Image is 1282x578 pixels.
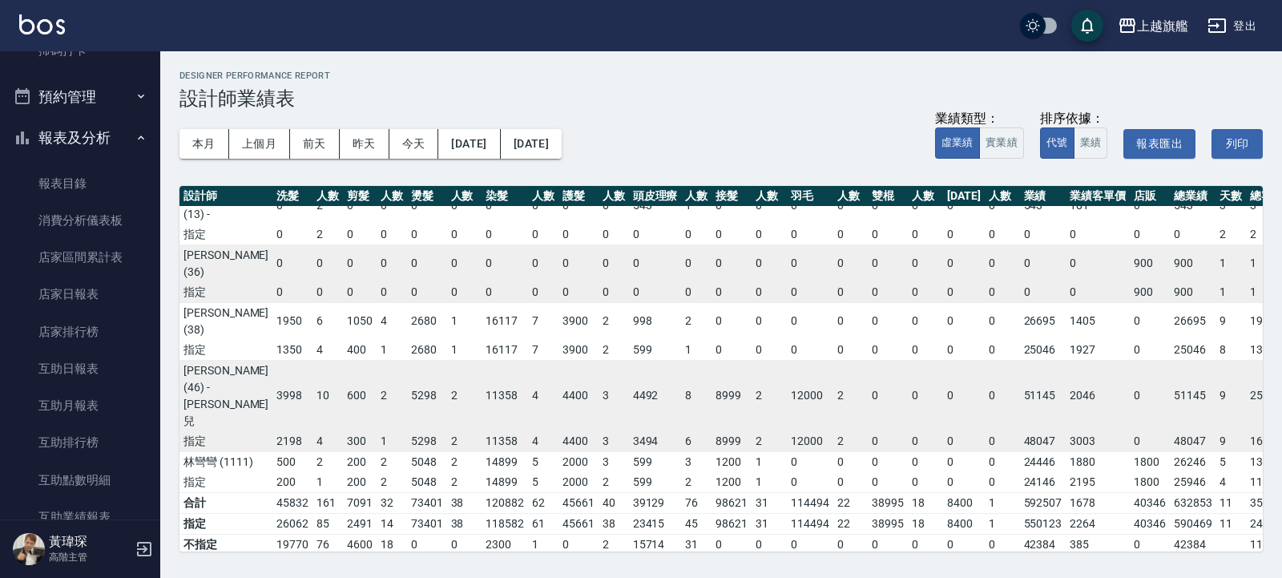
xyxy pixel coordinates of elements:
td: 0 [908,282,943,303]
td: 2000 [558,472,599,493]
th: 人數 [447,186,482,207]
td: 0 [558,282,599,303]
td: 9 [1215,431,1246,452]
td: 900 [1130,282,1170,303]
td: 1050 [343,302,377,340]
button: 列印 [1211,129,1263,159]
td: 3494 [629,431,682,452]
td: 0 [752,302,787,340]
td: 3900 [558,340,599,361]
td: 0 [752,245,787,282]
td: 0 [528,245,558,282]
th: 人數 [528,186,558,207]
td: 0 [712,340,752,361]
td: 0 [943,431,985,452]
td: 0 [1130,360,1170,431]
td: 指定 [179,340,272,361]
td: 0 [787,302,833,340]
td: 0 [1020,282,1066,303]
a: 店家日報表 [6,276,154,313]
td: 1880 [1066,451,1130,472]
td: 12000 [787,360,833,431]
a: 互助點數明細 [6,462,154,499]
button: 報表及分析 [6,117,154,159]
td: 4 [312,340,343,361]
td: 0 [681,282,712,303]
th: 業績客單價 [1066,186,1130,207]
td: 0 [787,245,833,282]
td: 0 [908,472,943,493]
td: 8 [681,360,712,431]
td: 0 [407,245,447,282]
td: 0 [712,302,752,340]
td: 0 [752,282,787,303]
td: 25046 [1170,340,1216,361]
td: 4 [312,431,343,452]
td: 8999 [712,431,752,452]
td: 26695 [1170,302,1216,340]
td: 0 [787,224,833,245]
th: 洗髮 [272,186,312,207]
td: 0 [272,282,312,303]
td: 0 [629,245,682,282]
h2: Designer Performance Report [179,71,1263,81]
td: 0 [1066,224,1130,245]
td: 1 [447,340,482,361]
td: 3003 [1066,431,1130,452]
td: 500 [272,451,312,472]
td: 指定 [179,282,272,303]
td: 11358 [482,360,528,431]
th: 人數 [833,186,869,207]
td: 25046 [1020,340,1066,361]
td: 10 [312,360,343,431]
td: 0 [1020,224,1066,245]
td: 5048 [407,451,447,472]
td: 26246 [1170,451,1216,472]
td: 0 [985,431,1020,452]
td: 0 [908,224,943,245]
img: Person [13,533,45,565]
td: 599 [629,472,682,493]
td: 0 [528,224,558,245]
button: 報表匯出 [1123,129,1195,159]
th: 剪髮 [343,186,377,207]
td: 2046 [1066,360,1130,431]
td: 2 [447,360,482,431]
td: 5048 [407,472,447,493]
button: 預約管理 [6,76,154,118]
td: 0 [985,302,1020,340]
th: 染髮 [482,186,528,207]
td: 51145 [1170,360,1216,431]
td: 指定 [179,472,272,493]
td: 0 [482,282,528,303]
th: 人數 [985,186,1020,207]
button: 業績 [1074,127,1108,159]
th: 總業績 [1170,186,1216,207]
td: 4492 [629,360,682,431]
th: 人數 [908,186,943,207]
td: 2 [599,472,629,493]
td: 200 [343,472,377,493]
td: 6 [681,431,712,452]
td: 0 [787,340,833,361]
td: 3 [599,360,629,431]
td: 5298 [407,360,447,431]
td: 林彎彎 (1111) [179,451,272,472]
td: 0 [943,282,985,303]
td: 1 [1215,282,1246,303]
td: 0 [985,224,1020,245]
td: 51145 [1020,360,1066,431]
button: [DATE] [501,129,562,159]
td: 0 [908,451,943,472]
td: 0 [943,340,985,361]
td: 1200 [712,472,752,493]
h3: 設計師業績表 [179,87,1263,110]
td: 26695 [1020,302,1066,340]
td: 2680 [407,340,447,361]
td: 3 [599,451,629,472]
td: 0 [482,224,528,245]
td: 0 [833,245,869,282]
img: Logo [19,14,65,34]
td: 8 [1215,340,1246,361]
td: 11358 [482,431,528,452]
